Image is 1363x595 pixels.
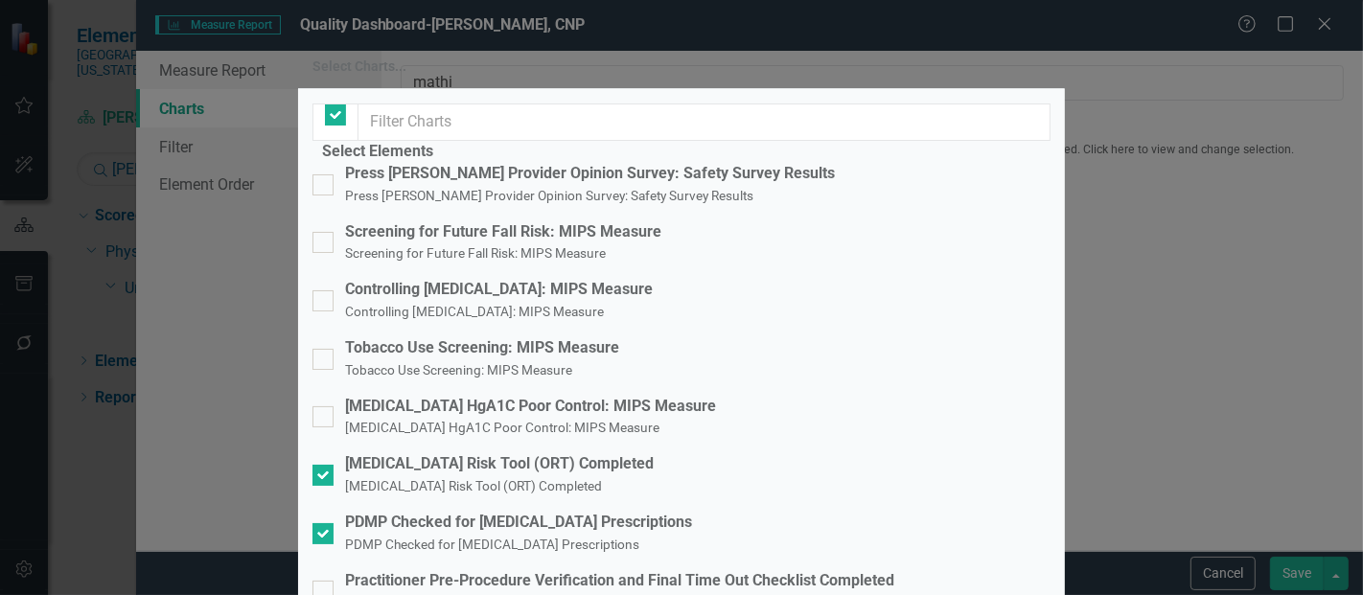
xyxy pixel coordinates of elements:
small: Controlling [MEDICAL_DATA]: MIPS Measure [345,304,604,319]
input: Filter Charts [358,103,1051,141]
div: Select Charts... [312,59,406,74]
div: Press [PERSON_NAME] Provider Opinion Survey: Safety Survey Results [345,163,835,185]
small: Screening for Future Fall Risk: MIPS Measure [345,245,606,261]
div: [MEDICAL_DATA] HgA1C Poor Control: MIPS Measure [345,396,716,418]
div: [MEDICAL_DATA] Risk Tool (ORT) Completed [345,453,654,475]
small: Tobacco Use Screening: MIPS Measure [345,362,572,378]
small: PDMP Checked for [MEDICAL_DATA] Prescriptions [345,537,639,552]
div: Tobacco Use Screening: MIPS Measure [345,337,619,359]
div: Practitioner Pre-Procedure Verification and Final Time Out Checklist Completed [345,570,894,592]
div: Screening for Future Fall Risk: MIPS Measure [345,221,661,243]
small: [MEDICAL_DATA] HgA1C Poor Control: MIPS Measure [345,420,659,435]
small: [MEDICAL_DATA] Risk Tool (ORT) Completed [345,478,602,493]
div: Controlling [MEDICAL_DATA]: MIPS Measure [345,279,653,301]
legend: Select Elements [312,141,443,163]
div: PDMP Checked for [MEDICAL_DATA] Prescriptions [345,512,692,534]
small: Press [PERSON_NAME] Provider Opinion Survey: Safety Survey Results [345,188,753,203]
